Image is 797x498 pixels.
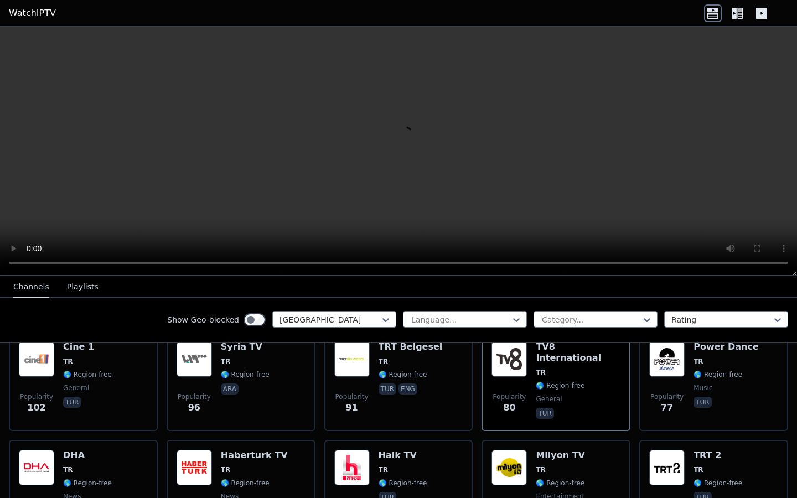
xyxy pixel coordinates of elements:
[27,401,45,414] span: 102
[379,465,388,474] span: TR
[221,450,288,461] h6: Haberturk TV
[694,383,712,392] span: music
[379,479,427,487] span: 🌎 Region-free
[13,277,49,298] button: Channels
[334,450,370,485] img: Halk TV
[536,381,584,390] span: 🌎 Region-free
[177,341,212,377] img: Syria TV
[335,392,369,401] span: Popularity
[694,357,703,366] span: TR
[650,392,684,401] span: Popularity
[536,395,562,403] span: general
[536,479,584,487] span: 🌎 Region-free
[379,370,427,379] span: 🌎 Region-free
[694,465,703,474] span: TR
[63,370,112,379] span: 🌎 Region-free
[67,277,99,298] button: Playlists
[661,401,673,414] span: 77
[493,392,526,401] span: Popularity
[503,401,515,414] span: 80
[63,450,147,461] h6: DHA
[491,450,527,485] img: Milyon TV
[694,450,742,461] h6: TRT 2
[398,383,417,395] p: eng
[188,401,200,414] span: 96
[536,408,553,419] p: tur
[491,341,527,377] img: TV8 International
[536,450,585,461] h6: Milyon TV
[334,341,370,377] img: TRT Belgesel
[63,357,73,366] span: TR
[63,465,73,474] span: TR
[221,370,270,379] span: 🌎 Region-free
[379,341,443,352] h6: TRT Belgesel
[221,383,239,395] p: ara
[694,341,759,352] h6: Power Dance
[19,341,54,377] img: Cine 1
[536,368,545,377] span: TR
[9,7,56,20] a: WatchIPTV
[63,479,112,487] span: 🌎 Region-free
[221,479,270,487] span: 🌎 Region-free
[178,392,211,401] span: Popularity
[694,479,742,487] span: 🌎 Region-free
[221,465,230,474] span: TR
[649,450,685,485] img: TRT 2
[221,341,270,352] h6: Syria TV
[694,370,742,379] span: 🌎 Region-free
[63,383,89,392] span: general
[345,401,358,414] span: 91
[221,357,230,366] span: TR
[379,450,427,461] h6: Halk TV
[536,465,545,474] span: TR
[379,357,388,366] span: TR
[649,341,685,377] img: Power Dance
[177,450,212,485] img: Haberturk TV
[379,383,396,395] p: tur
[167,314,239,325] label: Show Geo-blocked
[19,450,54,485] img: DHA
[694,397,711,408] p: tur
[536,341,620,364] h6: TV8 International
[63,341,112,352] h6: Cine 1
[63,397,81,408] p: tur
[20,392,53,401] span: Popularity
